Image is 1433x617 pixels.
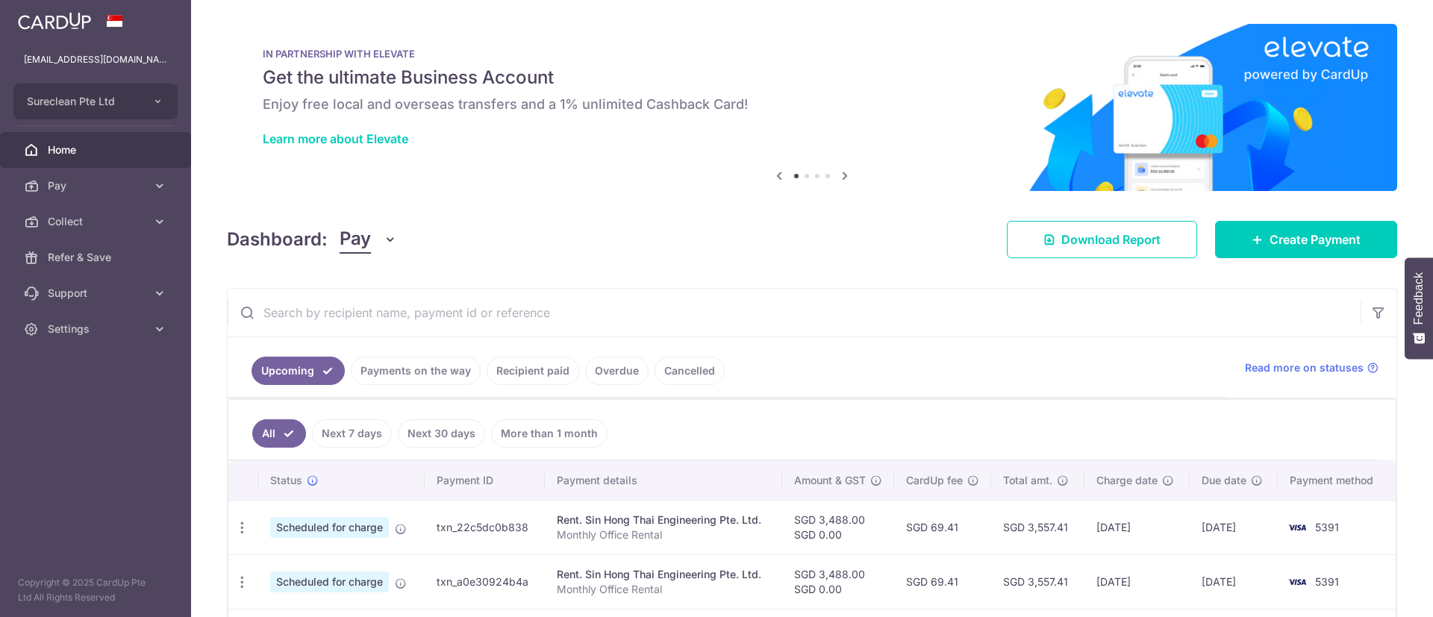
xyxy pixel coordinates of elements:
[1190,500,1278,554] td: [DATE]
[557,513,770,527] div: Rent. Sin Hong Thai Engineering Pte. Ltd.
[425,554,545,609] td: txn_a0e30924b4a
[545,461,782,500] th: Payment details
[1061,231,1161,248] span: Download Report
[24,52,167,67] p: [EMAIL_ADDRESS][DOMAIN_NAME]
[1270,231,1361,248] span: Create Payment
[228,289,1361,336] input: Search by recipient name, payment id or reference
[425,461,545,500] th: Payment ID
[18,12,91,30] img: CardUp
[1084,554,1190,609] td: [DATE]
[906,473,963,488] span: CardUp fee
[1084,500,1190,554] td: [DATE]
[557,582,770,597] p: Monthly Office Rental
[1245,360,1379,375] a: Read more on statuses
[1315,575,1339,588] span: 5391
[585,357,649,385] a: Overdue
[1003,473,1052,488] span: Total amt.
[340,225,397,254] button: Pay
[252,419,306,448] a: All
[1245,360,1364,375] span: Read more on statuses
[655,357,725,385] a: Cancelled
[270,473,302,488] span: Status
[270,571,389,592] span: Scheduled for charge
[1412,272,1426,325] span: Feedback
[425,500,545,554] td: txn_22c5dc0b838
[13,84,178,119] button: Sureclean Pte Ltd
[782,554,894,609] td: SGD 3,488.00 SGD 0.00
[263,66,1361,90] h5: Get the ultimate Business Account
[398,419,485,448] a: Next 30 days
[48,214,146,229] span: Collect
[1190,554,1278,609] td: [DATE]
[351,357,481,385] a: Payments on the way
[48,178,146,193] span: Pay
[991,500,1084,554] td: SGD 3,557.41
[491,419,608,448] a: More than 1 month
[1282,573,1312,591] img: Bank Card
[794,473,866,488] span: Amount & GST
[27,94,137,109] span: Sureclean Pte Ltd
[48,250,146,265] span: Refer & Save
[263,131,408,146] a: Learn more about Elevate
[557,567,770,582] div: Rent. Sin Hong Thai Engineering Pte. Ltd.
[557,527,770,542] p: Monthly Office Rental
[48,142,146,157] span: Home
[487,357,579,385] a: Recipient paid
[1315,521,1339,533] span: 5391
[48,286,146,301] span: Support
[312,419,392,448] a: Next 7 days
[1278,461,1396,500] th: Payment method
[48,322,146,336] span: Settings
[263,95,1361,113] h6: Enjoy free local and overseas transfers and a 1% unlimited Cashback Card!
[263,48,1361,60] p: IN PARTNERSHIP WITH ELEVATE
[991,554,1084,609] td: SGD 3,557.41
[1405,257,1433,359] button: Feedback - Show survey
[894,500,991,554] td: SGD 69.41
[782,500,894,554] td: SGD 3,488.00 SGD 0.00
[1202,473,1246,488] span: Due date
[1096,473,1158,488] span: Charge date
[340,225,371,254] span: Pay
[227,226,328,253] h4: Dashboard:
[894,554,991,609] td: SGD 69.41
[227,24,1397,191] img: Renovation banner
[270,517,389,538] span: Scheduled for charge
[1215,221,1397,258] a: Create Payment
[1282,519,1312,536] img: Bank Card
[1007,221,1197,258] a: Download Report
[252,357,345,385] a: Upcoming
